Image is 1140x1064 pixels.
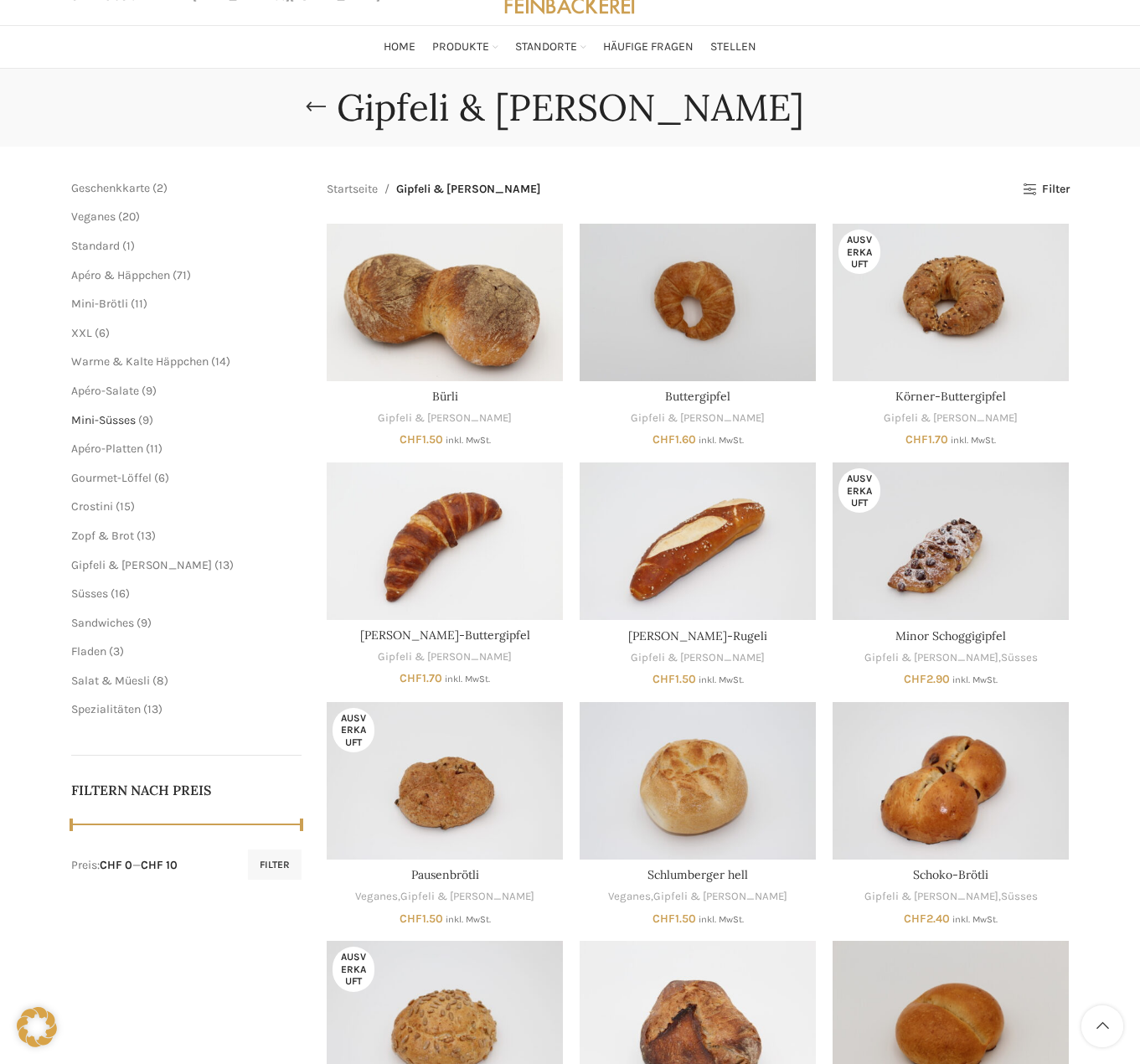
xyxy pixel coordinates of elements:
a: Bürli [327,224,563,381]
a: Schoko-Brötli [913,867,988,882]
span: 16 [115,586,126,601]
a: Veganes [608,889,651,905]
span: CHF [400,912,422,926]
bdi: 1.50 [400,432,443,447]
button: Filter [248,850,302,880]
a: Minor Schoggigipfel [895,628,1006,643]
span: 11 [150,442,158,456]
span: Ausverkauft [333,947,374,991]
a: Produkte [432,30,498,64]
div: Main navigation [63,30,1078,64]
div: Preis: — [71,857,178,874]
h1: Gipfeli & [PERSON_NAME] [337,85,804,130]
a: Standard [71,239,120,253]
a: Schoko-Brötli [833,702,1069,860]
div: , [327,889,563,905]
span: 13 [219,558,230,572]
span: 13 [147,702,158,716]
span: 71 [177,268,187,282]
a: XXL [71,326,92,340]
a: Körner-Buttergipfel [833,224,1069,381]
a: Gipfeli & [PERSON_NAME] [864,889,998,905]
a: Scroll to top button [1081,1005,1123,1047]
a: Gipfeli & [PERSON_NAME] [378,649,512,665]
bdi: 1.50 [653,672,696,686]
span: Apéro & Häppchen [71,268,170,282]
small: inkl. MwSt. [952,914,998,925]
a: Gipfeli & [PERSON_NAME] [884,411,1018,426]
a: Schlumberger hell [647,867,748,882]
bdi: 1.70 [400,671,442,685]
div: , [580,889,816,905]
a: Minor Schoggigipfel [833,462,1069,620]
span: 1 [126,239,131,253]
span: Produkte [432,39,489,55]
span: 9 [142,413,149,427]
a: Körner-Buttergipfel [895,389,1006,404]
a: Laugen-Rugeli [580,462,816,620]
span: CHF [653,672,675,686]
span: CHF 10 [141,858,178,872]
span: Salat & Müesli [71,674,150,688]
a: Süsses [71,586,108,601]
a: Geschenkkarte [71,181,150,195]
span: Zopf & Brot [71,529,134,543]
a: Stellen [710,30,756,64]
a: Sandwiches [71,616,134,630]
span: 3 [113,644,120,659]
bdi: 1.50 [400,912,443,926]
a: Fladen [71,644,106,659]
a: Standorte [515,30,586,64]
small: inkl. MwSt. [951,435,996,446]
span: Veganes [71,209,116,224]
span: 11 [135,297,143,311]
bdi: 1.70 [905,432,948,447]
a: Veganes [355,889,398,905]
span: Ausverkauft [333,708,374,752]
span: CHF 0 [100,858,132,872]
span: CHF [400,432,422,447]
span: 15 [120,499,131,514]
span: CHF [653,912,675,926]
a: Warme & Kalte Häppchen [71,354,209,369]
a: Pausenbrötli [411,867,479,882]
a: Buttergipfel [580,224,816,381]
span: Gourmet-Löffel [71,471,152,485]
bdi: 1.50 [653,912,696,926]
a: Gipfeli & [PERSON_NAME] [631,411,765,426]
a: Laugen-Buttergipfel [327,462,563,620]
bdi: 2.90 [904,672,950,686]
span: Home [384,39,415,55]
a: Mini-Brötli [71,297,128,311]
a: [PERSON_NAME]-Rugeli [628,628,767,643]
a: Filter [1023,183,1069,197]
a: Apéro-Platten [71,442,143,456]
a: Spezialitäten [71,702,141,716]
span: 13 [141,529,152,543]
span: CHF [904,912,926,926]
span: Gipfeli & [PERSON_NAME] [396,180,541,199]
a: Gipfeli & [PERSON_NAME] [71,558,212,572]
a: Gipfeli & [PERSON_NAME] [400,889,534,905]
nav: Breadcrumb [327,180,541,199]
span: 2 [157,181,163,195]
div: , [833,650,1069,666]
small: inkl. MwSt. [952,674,998,685]
a: Gipfeli & [PERSON_NAME] [378,411,512,426]
a: Mini-Süsses [71,413,136,427]
small: inkl. MwSt. [699,674,744,685]
span: Stellen [710,39,756,55]
span: Apéro-Salate [71,384,139,398]
a: Bürli [432,389,458,404]
a: Gipfeli & [PERSON_NAME] [631,650,765,666]
a: Buttergipfel [665,389,730,404]
span: Ausverkauft [838,468,880,513]
span: CHF [905,432,928,447]
h5: Filtern nach Preis [71,781,302,799]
